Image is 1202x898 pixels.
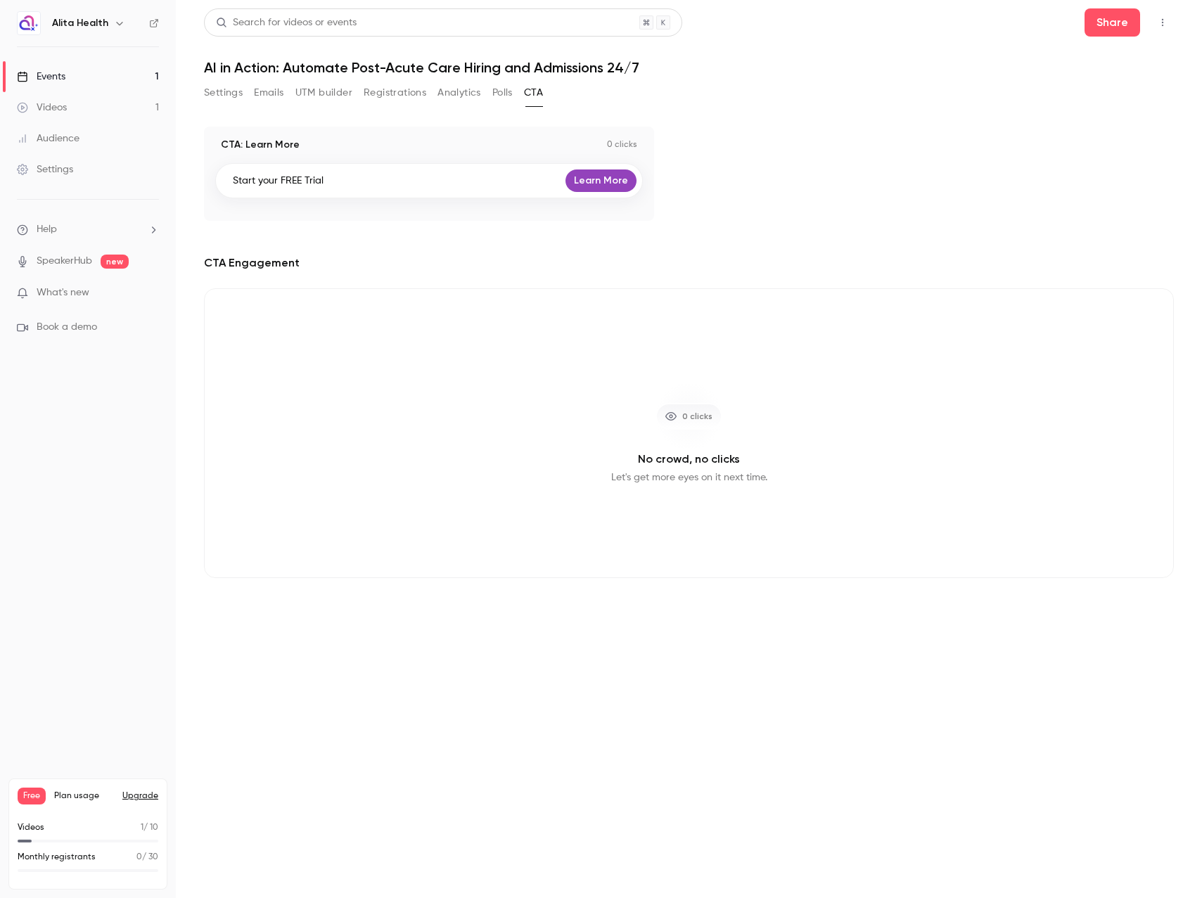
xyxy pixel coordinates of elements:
button: Registrations [364,82,426,104]
span: Plan usage [54,790,114,802]
a: Learn More [565,169,637,192]
h6: Alita Health [52,16,108,30]
p: Videos [18,821,44,834]
span: What's new [37,286,89,300]
div: Videos [17,101,67,115]
div: Audience [17,132,79,146]
button: Emails [254,82,283,104]
p: / 10 [141,821,158,834]
div: Search for videos or events [216,15,357,30]
span: Help [37,222,57,237]
li: help-dropdown-opener [17,222,159,237]
p: 0 clicks [607,139,637,150]
span: Free [18,788,46,804]
button: Polls [492,82,513,104]
p: / 30 [136,851,158,864]
p: CTA Engagement [204,255,300,271]
p: Let's get more eyes on it next time. [611,470,767,485]
div: Events [17,70,65,84]
p: No crowd, no clicks [638,451,740,468]
button: CTA [524,82,543,104]
img: Alita Health [18,12,40,34]
button: Share [1085,8,1140,37]
span: Book a demo [37,320,97,335]
span: 1 [141,823,143,832]
button: Upgrade [122,790,158,802]
button: UTM builder [295,82,352,104]
button: Analytics [437,82,481,104]
a: SpeakerHub [37,254,92,269]
span: 0 [136,853,142,861]
p: Monthly registrants [18,851,96,864]
span: 0 clicks [682,410,712,423]
h1: AI in Action: Automate Post-Acute Care Hiring and Admissions 24/7 [204,59,1174,76]
button: Settings [204,82,243,104]
p: CTA: Learn More [221,138,300,152]
p: Start your FREE Trial [233,174,324,188]
div: Settings [17,162,73,177]
span: new [101,255,129,269]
